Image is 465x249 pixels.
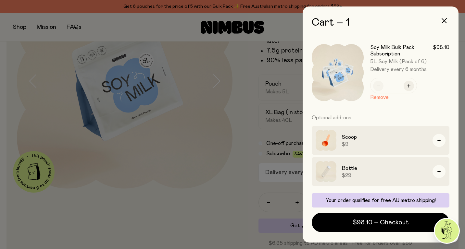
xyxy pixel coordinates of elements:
p: Your order qualifies for free AU metro shipping! [316,197,446,204]
span: $9 [342,141,427,148]
span: 5L Soy Milk (Pack of 6) [370,59,427,64]
h3: Optional add-ons [312,109,449,126]
img: agent [435,219,459,243]
h2: Cart – 1 [312,17,449,29]
button: $98.10 – Checkout [312,213,449,232]
h3: Scoop [342,133,427,141]
h3: Soy Milk Bulk Pack Subscription [370,44,433,57]
span: Delivery every 6 months [370,66,449,73]
h3: Bottle [342,164,427,172]
button: Remove [370,93,389,101]
span: $98.10 [433,44,449,57]
span: $29 [342,172,427,179]
span: $98.10 – Checkout [353,218,408,227]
